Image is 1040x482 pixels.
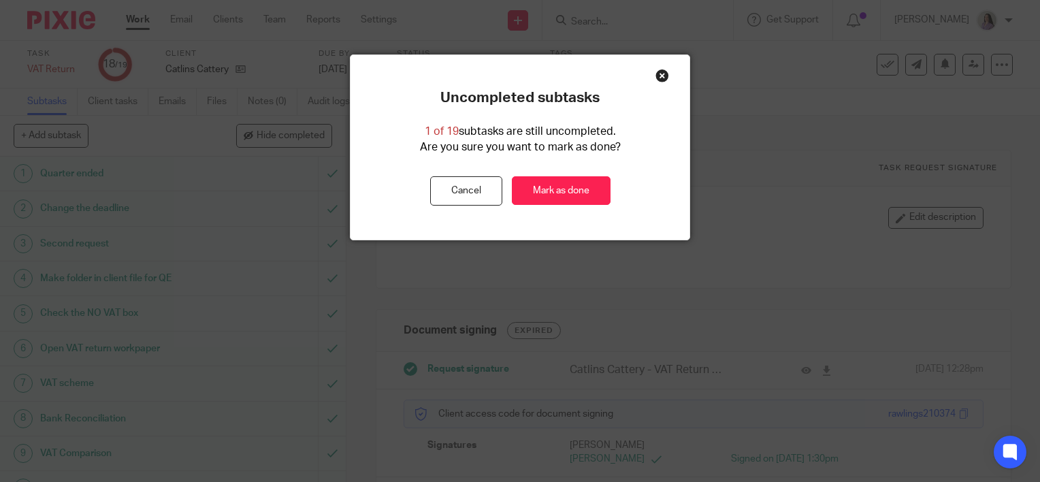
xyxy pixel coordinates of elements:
[430,176,502,206] button: Cancel
[655,69,669,82] div: Close this dialog window
[420,140,621,155] p: Are you sure you want to mark as done?
[425,124,616,140] p: subtasks are still uncompleted.
[425,126,459,137] span: 1 of 19
[440,89,600,107] p: Uncompleted subtasks
[512,176,611,206] a: Mark as done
